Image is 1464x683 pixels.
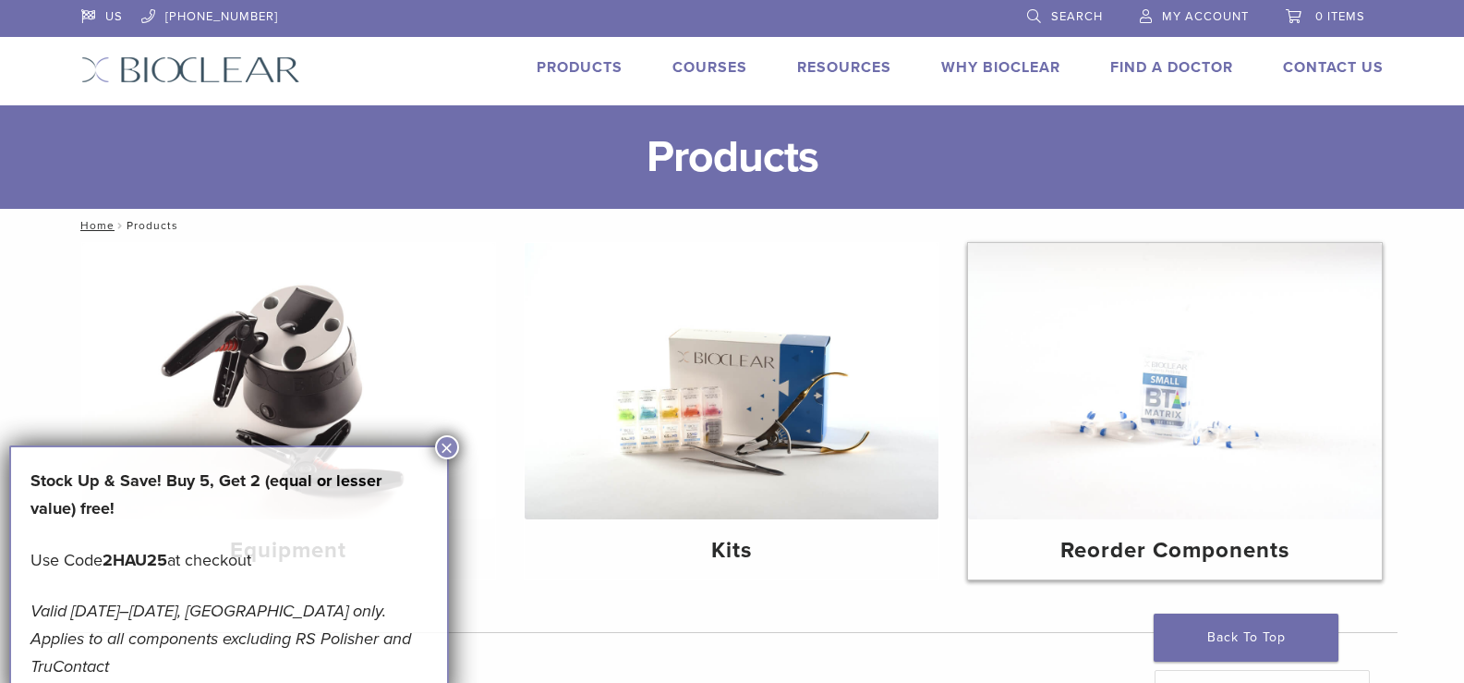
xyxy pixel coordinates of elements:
[539,534,924,567] h4: Kits
[81,56,300,83] img: Bioclear
[537,58,623,77] a: Products
[115,221,127,230] span: /
[1110,58,1233,77] a: Find A Doctor
[525,243,938,579] a: Kits
[30,601,411,677] em: Valid [DATE]–[DATE], [GEOGRAPHIC_DATA] only. Applies to all components excluding RS Polisher and ...
[968,243,1382,519] img: Reorder Components
[525,243,938,519] img: Kits
[941,58,1060,77] a: Why Bioclear
[1162,9,1249,24] span: My Account
[1315,9,1365,24] span: 0 items
[1283,58,1384,77] a: Contact Us
[1154,614,1338,662] a: Back To Top
[983,534,1367,567] h4: Reorder Components
[797,58,891,77] a: Resources
[82,243,496,579] a: Equipment
[968,243,1382,579] a: Reorder Components
[75,219,115,232] a: Home
[30,546,428,574] p: Use Code at checkout
[435,435,459,459] button: Close
[30,470,381,518] strong: Stock Up & Save! Buy 5, Get 2 (equal or lesser value) free!
[1051,9,1103,24] span: Search
[672,58,747,77] a: Courses
[82,243,496,519] img: Equipment
[103,550,167,570] strong: 2HAU25
[67,209,1397,242] nav: Products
